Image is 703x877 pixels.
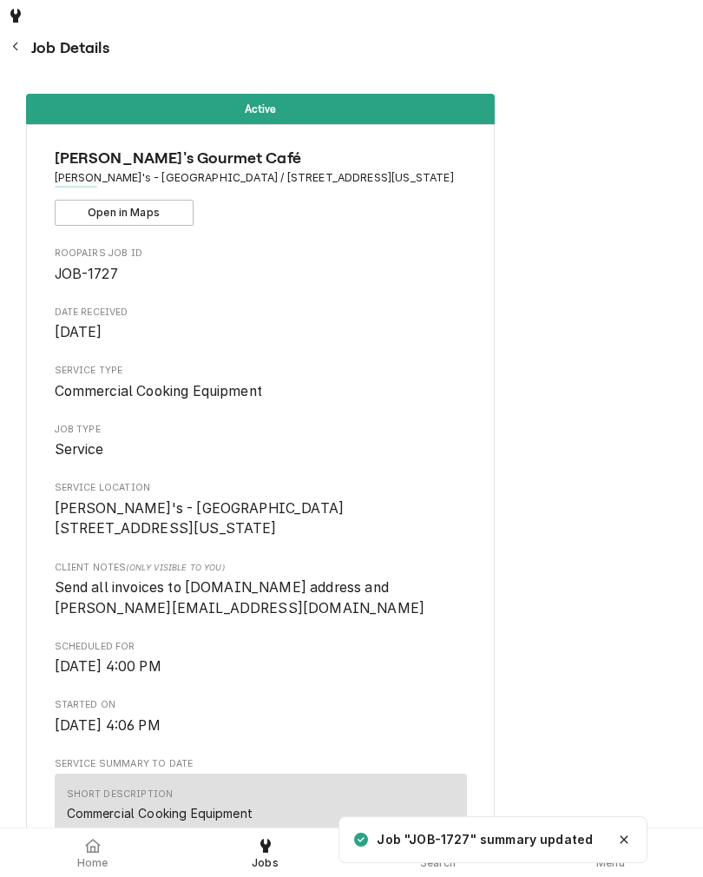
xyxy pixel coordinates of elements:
[55,640,467,677] div: Scheduled For
[55,579,425,617] span: Send all invoices to [DOMAIN_NAME] address and [PERSON_NAME][EMAIL_ADDRESS][DOMAIN_NAME]
[55,715,467,736] span: Started On
[55,698,467,712] span: Started On
[55,658,161,675] span: [DATE] 4:00 PM
[55,264,467,285] span: Roopairs Job ID
[55,247,467,260] span: Roopairs Job ID
[55,364,467,378] span: Service Type
[55,656,467,677] span: Scheduled For
[55,306,467,343] div: Date Received
[55,423,467,460] div: Job Type
[55,170,467,186] span: Address
[55,561,467,619] div: [object Object]
[377,831,595,848] div: Job "JOB-1727" summary updated
[67,788,174,801] div: Short Description
[55,324,102,340] span: [DATE]
[55,481,467,539] div: Service Location
[55,717,161,734] span: [DATE] 4:06 PM
[55,322,467,343] span: Date Received
[180,832,351,874] a: Jobs
[55,381,467,402] span: Service Type
[596,856,625,870] span: Menu
[55,147,467,170] span: Name
[55,640,467,654] span: Scheduled For
[245,103,277,115] span: Active
[55,266,118,282] span: JOB-1727
[55,500,345,537] span: [PERSON_NAME]'s - [GEOGRAPHIC_DATA][STREET_ADDRESS][US_STATE]
[55,147,467,226] div: Client Information
[55,383,262,399] span: Commercial Cooking Equipment
[26,94,495,124] div: Status
[55,698,467,735] div: Started On
[55,577,467,618] span: [object Object]
[420,856,457,870] span: Search
[67,804,253,822] div: Commercial Cooking Equipment
[55,498,467,539] span: Service Location
[31,39,109,56] span: Job Details
[55,423,467,437] span: Job Type
[7,832,178,874] a: Home
[55,439,467,460] span: Job Type
[55,247,467,284] div: Roopairs Job ID
[55,561,467,575] span: Client Notes
[55,757,467,771] span: Service Summary To Date
[252,856,279,870] span: Jobs
[55,200,194,226] button: Open in Maps
[55,441,104,458] span: Service
[77,856,108,870] span: Home
[55,481,467,495] span: Service Location
[126,563,224,572] span: (Only Visible to You)
[55,306,467,320] span: Date Received
[55,364,467,401] div: Service Type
